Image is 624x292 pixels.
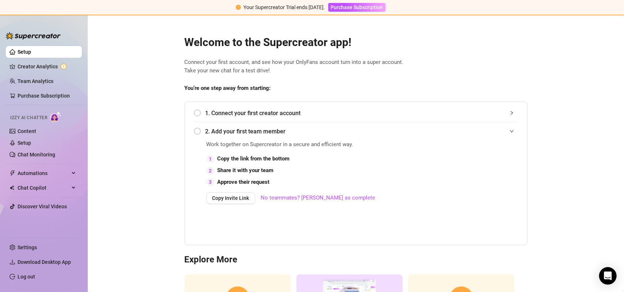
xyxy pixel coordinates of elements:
strong: Share it with your team [218,167,274,174]
span: 1. Connect your first creator account [205,109,518,118]
a: Settings [18,244,37,250]
a: Setup [18,140,31,146]
a: Team Analytics [18,78,53,84]
a: Log out [18,274,35,280]
a: Setup [18,49,31,55]
span: download [10,259,15,265]
span: Work together on Supercreator in a secure and efficient way. [207,140,375,149]
span: Your Supercreator Trial ends [DATE]. [244,4,325,10]
a: Purchase Subscription [18,93,70,99]
button: Purchase Subscription [328,3,386,12]
span: exclamation-circle [236,5,241,10]
a: Discover Viral Videos [18,204,67,209]
span: Chat Copilot [18,182,69,194]
h2: Welcome to the Supercreator app! [185,35,527,49]
strong: Approve their request [218,179,270,185]
div: 2 [207,167,215,175]
div: 1. Connect your first creator account [194,104,518,122]
img: AI Chatter [50,111,61,122]
span: Connect your first account, and see how your OnlyFans account turn into a super account. Take you... [185,58,527,75]
a: Creator Analytics exclamation-circle [18,61,76,72]
iframe: Adding Team Members [394,140,540,234]
div: 2. Add your first team member [194,122,518,140]
span: 2. Add your first team member [205,127,518,136]
strong: You’re one step away from starting: [185,85,271,91]
span: Automations [18,167,69,179]
strong: Copy the link from the bottom [218,155,290,162]
img: Chat Copilot [10,185,14,190]
a: Content [18,128,36,134]
span: Download Desktop App [18,259,71,265]
div: Open Intercom Messenger [599,267,617,285]
img: logo-BBDzfeDw.svg [6,32,61,39]
a: Purchase Subscription [328,4,386,10]
div: 1 [207,155,215,163]
h3: Explore More [185,254,527,266]
span: Izzy AI Chatter [10,114,47,121]
span: Purchase Subscription [331,4,383,10]
span: Copy Invite Link [212,195,249,201]
span: thunderbolt [10,170,15,176]
span: collapsed [510,111,514,115]
button: Copy Invite Link [207,192,255,204]
div: 3 [207,178,215,186]
a: Chat Monitoring [18,152,55,158]
a: No teammates? [PERSON_NAME] as complete [261,194,375,202]
span: expanded [510,129,514,133]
